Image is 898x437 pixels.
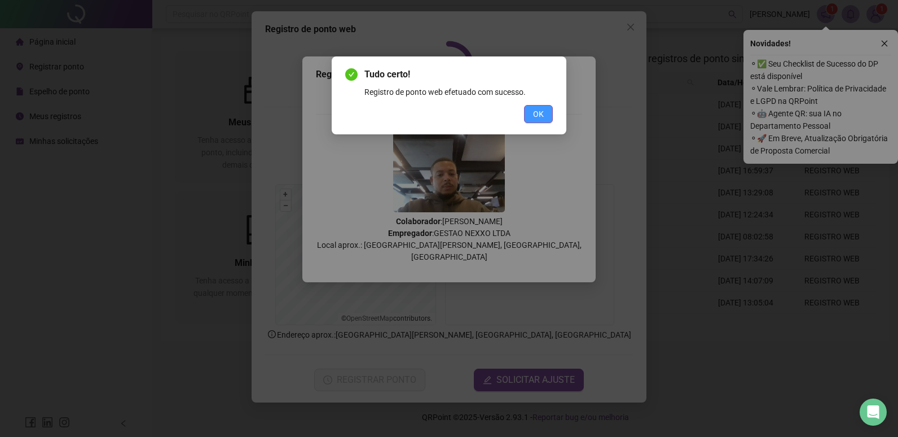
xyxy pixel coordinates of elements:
[860,399,887,426] div: Open Intercom Messenger
[364,86,553,98] div: Registro de ponto web efetuado com sucesso.
[524,105,553,123] button: OK
[345,68,358,81] span: check-circle
[533,108,544,120] span: OK
[364,68,553,81] span: Tudo certo!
